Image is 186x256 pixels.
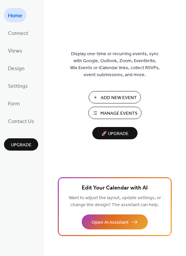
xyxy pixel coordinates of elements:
[92,127,138,139] button: 🚀 Upgrade
[92,219,129,226] span: Open AI Assistant
[4,138,38,151] button: Upgrade
[8,46,22,56] span: Views
[96,129,134,138] span: 🚀 Upgrade
[4,61,29,75] a: Design
[4,8,26,22] a: Home
[8,116,34,127] span: Contact Us
[88,107,141,119] button: Manage Events
[4,26,32,40] a: Connect
[82,184,148,193] span: Edit Your Calendar with AI
[11,142,32,149] span: Upgrade
[82,214,148,229] button: Open AI Assistant
[101,94,137,101] span: Add New Event
[89,91,141,103] button: Add New Event
[4,43,26,58] a: Views
[8,99,20,109] span: Form
[4,114,38,128] a: Contact Us
[8,64,25,74] span: Design
[8,28,28,39] span: Connect
[100,110,138,117] span: Manage Events
[8,81,28,91] span: Settings
[69,193,161,209] span: Want to adjust the layout, update settings, or change the design? The assistant can help.
[4,78,32,93] a: Settings
[4,96,24,110] a: Form
[8,11,22,21] span: Home
[70,51,160,78] span: Display one-time or recurring events, sync with Google, Outlook, Zoom, Eventbrite, Wix Events or ...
